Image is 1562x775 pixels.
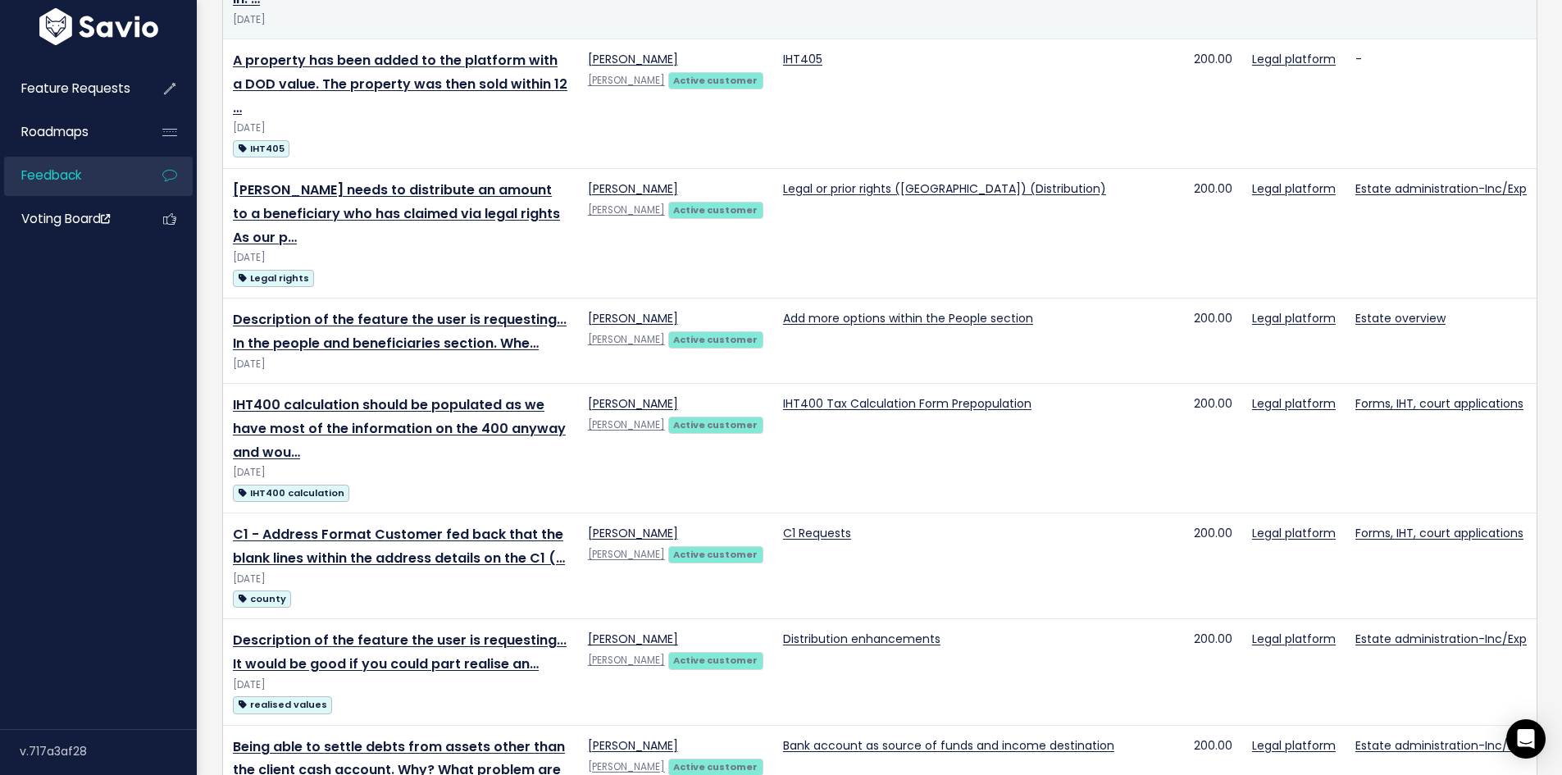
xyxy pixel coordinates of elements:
[1252,51,1336,67] a: Legal platform
[233,696,332,713] span: realised values
[588,737,678,754] a: [PERSON_NAME]
[1346,39,1537,169] td: -
[673,333,758,346] strong: Active customer
[668,201,763,217] a: Active customer
[783,395,1031,412] a: IHT400 Tax Calculation Form Prepopulation
[783,737,1114,754] a: Bank account as source of funds and income destination
[233,485,349,502] span: IHT400 calculation
[233,482,349,503] a: IHT400 calculation
[588,760,665,773] a: [PERSON_NAME]
[588,333,665,346] a: [PERSON_NAME]
[21,166,81,184] span: Feedback
[673,548,758,561] strong: Active customer
[1252,737,1336,754] a: Legal platform
[1135,384,1242,513] td: 200.00
[588,418,665,431] a: [PERSON_NAME]
[1252,180,1336,197] a: Legal platform
[588,74,665,87] a: [PERSON_NAME]
[35,8,162,45] img: logo-white.9d6f32f41409.svg
[21,123,89,140] span: Roadmaps
[1355,737,1527,754] a: Estate administration-Inc/Exp
[588,631,678,647] a: [PERSON_NAME]
[233,464,568,481] div: [DATE]
[4,200,136,238] a: Voting Board
[1135,299,1242,384] td: 200.00
[233,51,567,117] a: A property has been added to the platform with a DOD value. The property was then sold within 12 …
[588,51,678,67] a: [PERSON_NAME]
[1135,619,1242,725] td: 200.00
[20,730,197,773] div: v.717a3af28
[588,654,665,667] a: [PERSON_NAME]
[1135,39,1242,169] td: 200.00
[1135,169,1242,299] td: 200.00
[1355,310,1446,326] a: Estate overview
[673,203,758,217] strong: Active customer
[783,631,940,647] a: Distribution enhancements
[233,267,314,288] a: Legal rights
[588,180,678,197] a: [PERSON_NAME]
[588,203,665,217] a: [PERSON_NAME]
[1506,719,1546,759] div: Open Intercom Messenger
[21,80,130,97] span: Feature Requests
[1135,513,1242,619] td: 200.00
[21,210,110,227] span: Voting Board
[1252,310,1336,326] a: Legal platform
[783,51,822,67] a: IHT405
[588,395,678,412] a: [PERSON_NAME]
[1355,631,1527,647] a: Estate administration-Inc/Exp
[673,654,758,667] strong: Active customer
[1252,525,1336,541] a: Legal platform
[783,310,1033,326] a: Add more options within the People section
[233,356,568,373] div: [DATE]
[673,74,758,87] strong: Active customer
[783,525,851,541] a: C1 Requests
[233,590,291,608] span: county
[1252,395,1336,412] a: Legal platform
[233,180,560,247] a: [PERSON_NAME] needs to distribute an amount to a beneficiary who has claimed via legal rights As ...
[233,120,568,137] div: [DATE]
[4,70,136,107] a: Feature Requests
[4,113,136,151] a: Roadmaps
[233,310,567,353] a: Description of the feature the user is requesting... In the people and beneficiaries section. Whe…
[233,138,289,158] a: IHT405
[1355,180,1527,197] a: Estate administration-Inc/Exp
[1252,631,1336,647] a: Legal platform
[233,270,314,287] span: Legal rights
[673,418,758,431] strong: Active customer
[233,249,568,267] div: [DATE]
[783,180,1106,197] a: Legal or prior rights ([GEOGRAPHIC_DATA]) (Distribution)
[588,548,665,561] a: [PERSON_NAME]
[668,758,763,774] a: Active customer
[588,525,678,541] a: [PERSON_NAME]
[233,631,567,673] a: Description of the feature the user is requesting... It would be good if you could part realise an…
[668,71,763,88] a: Active customer
[668,331,763,347] a: Active customer
[673,760,758,773] strong: Active customer
[668,416,763,432] a: Active customer
[233,395,566,462] a: IHT400 calculation should be populated as we have most of the information on the 400 anyway and wou…
[233,525,565,568] a: C1 - Address Format Customer fed back that the blank lines within the address details on the C1 (…
[233,140,289,157] span: IHT405
[233,588,291,609] a: county
[233,677,568,694] div: [DATE]
[4,157,136,194] a: Feedback
[668,545,763,562] a: Active customer
[1355,395,1523,412] a: Forms, IHT, court applications
[233,11,568,29] div: [DATE]
[233,694,332,714] a: realised values
[233,571,568,588] div: [DATE]
[668,651,763,668] a: Active customer
[1355,525,1523,541] a: Forms, IHT, court applications
[588,310,678,326] a: [PERSON_NAME]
